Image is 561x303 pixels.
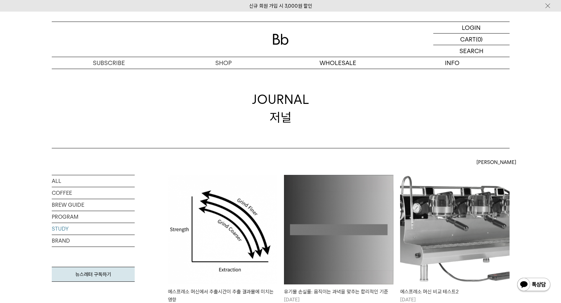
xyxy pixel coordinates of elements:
a: BREW GUIDE [52,199,135,211]
a: SHOP [166,57,281,69]
img: 유기물 손실률: 움직이는 과녁을 맞추는 합리적인 기준 [284,175,393,284]
a: 뉴스레터 구독하기 [52,267,135,282]
a: ALL [52,175,135,187]
a: BRAND [52,235,135,247]
p: SEARCH [459,45,483,57]
p: INFO [395,57,510,69]
a: CART (0) [433,34,510,45]
div: JOURNAL 저널 [252,91,309,126]
img: 로고 [273,34,289,45]
p: WHOLESALE [281,57,395,69]
p: CART [460,34,476,45]
div: 유기물 손실률: 움직이는 과녁을 맞추는 합리적인 기준 [284,288,393,296]
a: LOGIN [433,22,510,34]
a: SUBSCRIBE [52,57,166,69]
p: LOGIN [462,22,481,33]
div: 에스프레소 머신 비교 테스트2 [400,288,510,296]
a: 신규 회원 가입 시 3,000원 할인 [249,3,312,9]
a: STUDY [52,223,135,235]
img: 카카오톡 채널 1:1 채팅 버튼 [517,277,551,293]
a: COFFEE [52,187,135,199]
span: [PERSON_NAME] [476,158,516,166]
p: (0) [476,34,483,45]
img: 에스프레소 머신 비교 테스트2 [400,175,510,284]
img: 에스프레소 머신에서 추출시간이 추출 결과물에 미치는 영향 [168,175,277,284]
a: PROGRAM [52,211,135,223]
